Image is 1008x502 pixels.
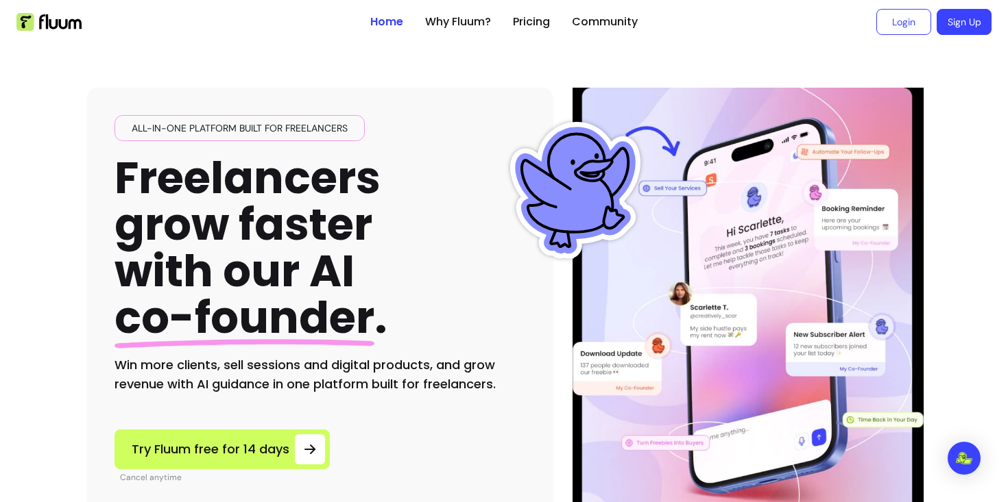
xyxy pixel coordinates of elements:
span: All-in-one platform built for freelancers [126,121,353,135]
h2: Win more clients, sell sessions and digital products, and grow revenue with AI guidance in one pl... [115,355,526,394]
img: Fluum Logo [16,13,82,31]
span: Try Fluum free for 14 days [132,440,289,459]
a: Home [370,14,403,30]
p: Cancel anytime [120,472,330,483]
div: Open Intercom Messenger [948,442,981,475]
a: Sign Up [937,9,992,35]
a: Pricing [513,14,550,30]
a: Why Fluum? [425,14,491,30]
h1: Freelancers grow faster with our AI . [115,155,387,342]
a: Community [572,14,638,30]
img: Fluum Duck sticker [507,122,644,259]
a: Try Fluum free for 14 days [115,429,330,469]
a: Login [876,9,931,35]
span: co-founder [115,287,374,348]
